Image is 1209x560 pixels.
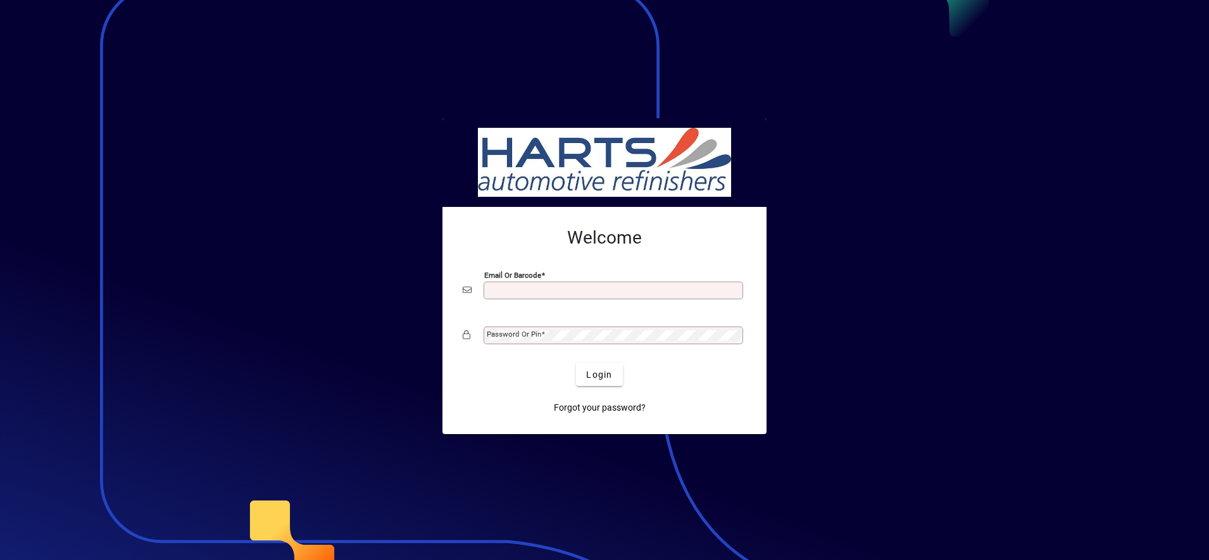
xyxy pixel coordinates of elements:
[484,271,541,280] mat-label: Email or Barcode
[463,227,746,249] h2: Welcome
[586,368,612,382] span: Login
[487,330,541,339] mat-label: Password or Pin
[549,396,651,419] a: Forgot your password?
[554,401,646,414] span: Forgot your password?
[576,363,622,386] button: Login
